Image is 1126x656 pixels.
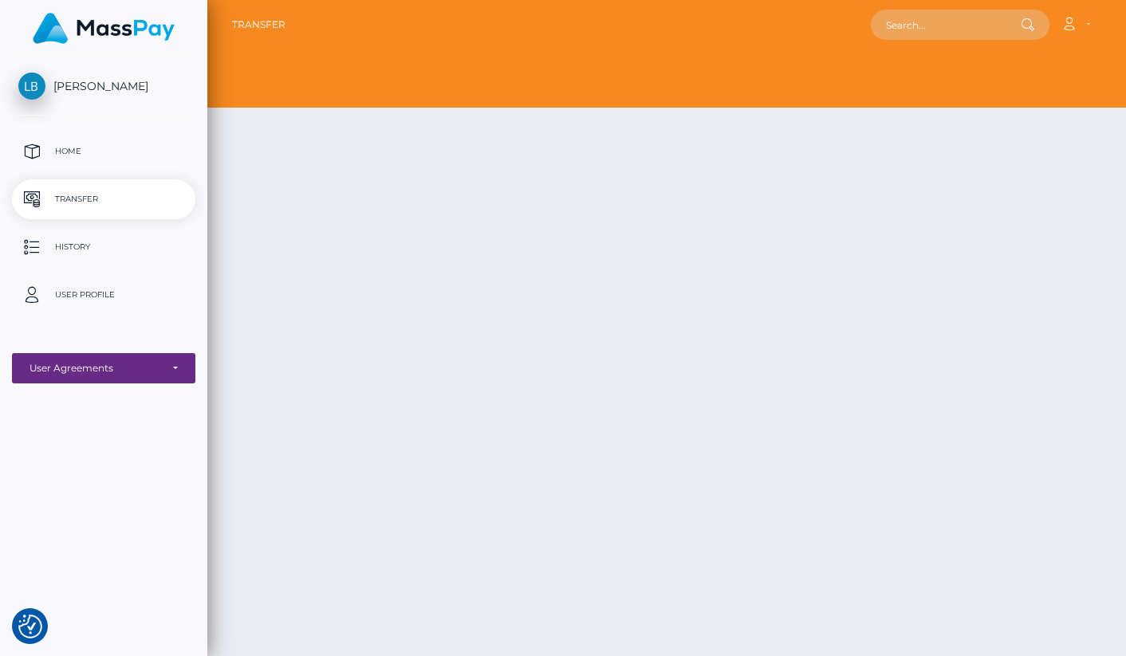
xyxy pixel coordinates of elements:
[18,139,189,163] p: Home
[18,283,189,307] p: User Profile
[18,615,42,638] img: Revisit consent button
[18,615,42,638] button: Consent Preferences
[33,13,175,44] img: MassPay
[12,132,195,171] a: Home
[18,187,189,211] p: Transfer
[18,235,189,259] p: History
[871,10,1021,40] input: Search...
[30,362,160,375] div: User Agreements
[12,227,195,267] a: History
[12,179,195,219] a: Transfer
[232,8,285,41] a: Transfer
[12,79,195,93] span: [PERSON_NAME]
[12,353,195,383] button: User Agreements
[12,275,195,315] a: User Profile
